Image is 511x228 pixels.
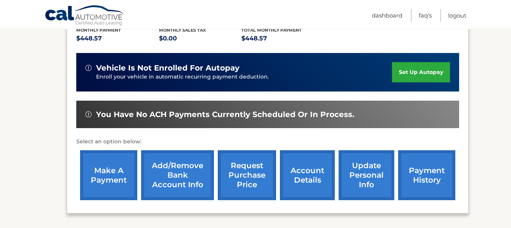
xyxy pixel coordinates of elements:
a: request purchase price [218,150,276,200]
a: Logout [448,9,466,22]
img: alert-white.svg [85,65,92,71]
a: make a payment [80,150,137,200]
p: Select an option below: [76,137,459,146]
a: Cal Automotive [45,5,125,27]
a: FAQ's [419,9,432,22]
a: payment history [398,150,455,200]
span: vehicle is not enrolled for autopay [96,63,239,73]
span: You have no ACH payments currently scheduled or in process. [96,110,354,119]
p: Enroll your vehicle in automatic recurring payment deduction. [96,73,392,81]
a: update personal info [339,150,394,200]
img: alert-white.svg [85,111,92,117]
a: set up autopay [392,62,450,82]
span: Monthly Payment [76,27,121,33]
a: Add/Remove bank account info [141,150,214,200]
span: Total Monthly Payment [241,27,302,33]
p: $448.57 [76,33,159,44]
span: Monthly sales Tax [159,27,206,33]
a: account details [280,150,335,200]
p: $0.00 [159,33,242,44]
a: Dashboard [372,9,402,22]
p: $448.57 [241,33,324,44]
